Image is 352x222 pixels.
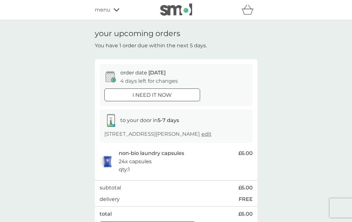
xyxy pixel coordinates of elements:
[238,210,253,218] span: £6.00
[120,117,179,123] span: to your door in
[104,88,200,101] button: i need it now
[95,29,180,38] h1: your upcoming orders
[104,130,212,138] p: [STREET_ADDRESS][PERSON_NAME]
[201,131,212,137] a: edit
[95,6,110,14] span: menu
[148,70,166,76] span: [DATE]
[238,149,253,157] span: £6.00
[95,42,207,50] p: You have 1 order due within the next 5 days.
[119,149,184,157] p: non-bio laundry capsules
[238,184,253,192] span: £6.00
[242,4,258,16] div: basket
[100,195,120,203] p: delivery
[158,117,179,123] strong: 5-7 days
[132,91,172,99] p: i need it now
[100,184,121,192] p: subtotal
[120,69,166,77] p: order date
[100,210,112,218] p: total
[119,165,130,174] p: qty : 1
[120,77,178,85] p: 4 days left for changes
[119,157,152,166] p: 24x capsules
[160,4,192,16] img: smol
[239,195,253,203] p: FREE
